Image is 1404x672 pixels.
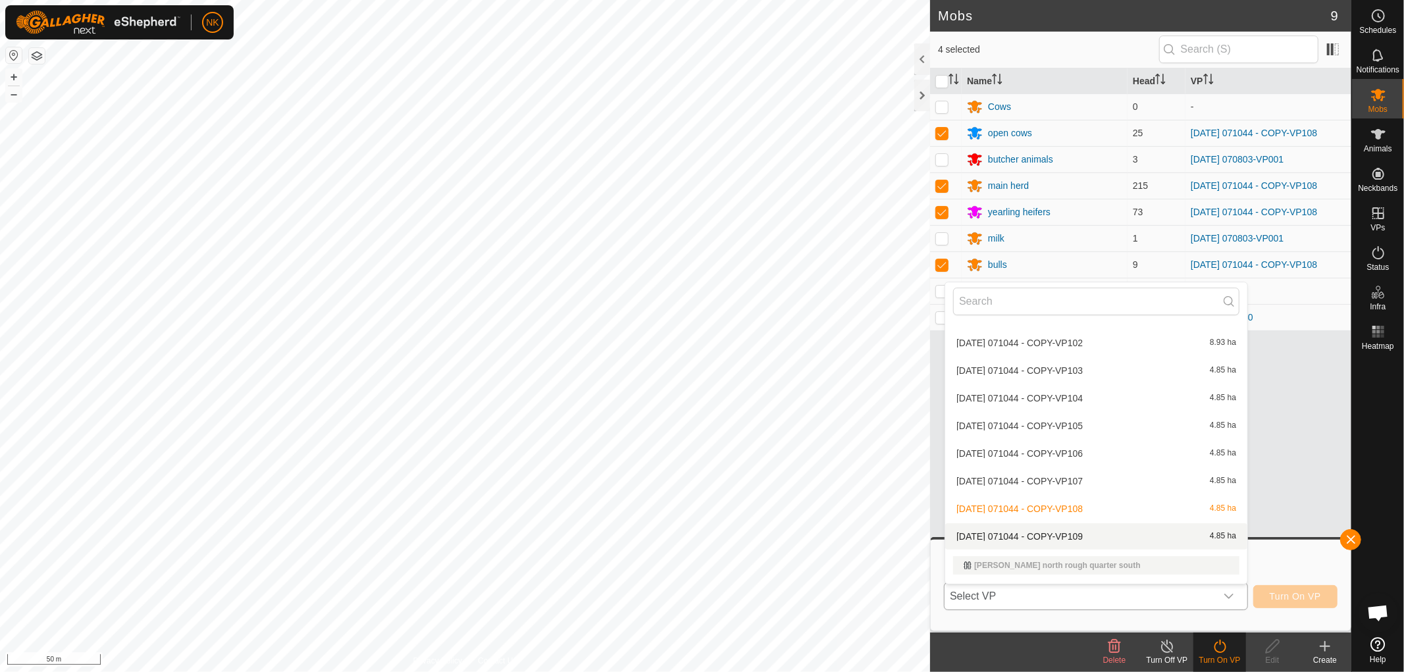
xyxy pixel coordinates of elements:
[956,504,1083,513] span: [DATE] 071044 - COPY-VP108
[949,76,959,86] p-sorticon: Activate to sort
[6,86,22,102] button: –
[1366,263,1389,271] span: Status
[1210,421,1236,430] span: 4.85 ha
[1368,105,1388,113] span: Mobs
[1133,154,1138,165] span: 3
[1191,128,1317,138] a: [DATE] 071044 - COPY-VP108
[1364,145,1392,153] span: Animals
[413,655,463,667] a: Privacy Policy
[478,655,517,667] a: Contact Us
[988,205,1051,219] div: yearling heifers
[1370,656,1386,663] span: Help
[1185,93,1351,120] td: -
[945,357,1247,384] li: 2025-08-13 071044 - COPY-VP103
[1191,233,1284,244] a: [DATE] 070803-VP001
[1133,128,1143,138] span: 25
[956,449,1083,458] span: [DATE] 071044 - COPY-VP106
[206,16,219,30] span: NK
[992,76,1002,86] p-sorticon: Activate to sort
[988,100,1011,114] div: Cows
[1210,477,1236,486] span: 4.85 ha
[945,581,1247,607] li: 2025-08-13 071044 - COPY
[1133,233,1138,244] span: 1
[945,385,1247,411] li: 2025-08-13 071044 - COPY-VP104
[1210,504,1236,513] span: 4.85 ha
[945,496,1247,522] li: 2025-08-13 071044 - COPY-VP108
[1191,180,1317,191] a: [DATE] 071044 - COPY-VP108
[1185,278,1351,304] td: -
[1191,259,1317,270] a: [DATE] 071044 - COPY-VP108
[1246,654,1299,666] div: Edit
[988,179,1029,193] div: main herd
[1210,338,1236,348] span: 8.93 ha
[953,288,1239,315] input: Search
[1210,366,1236,375] span: 4.85 ha
[1191,312,1253,323] a: [DATE] 091140
[1210,449,1236,458] span: 4.85 ha
[1253,585,1338,608] button: Turn On VP
[1159,36,1318,63] input: Search (S)
[1103,656,1126,665] span: Delete
[956,421,1083,430] span: [DATE] 071044 - COPY-VP105
[945,468,1247,494] li: 2025-08-13 071044 - COPY-VP107
[1203,76,1214,86] p-sorticon: Activate to sort
[988,232,1004,246] div: milk
[945,523,1247,550] li: 2025-08-13 071044 - COPY-VP109
[956,394,1083,403] span: [DATE] 071044 - COPY-VP104
[945,413,1247,439] li: 2025-08-13 071044 - COPY-VP105
[1133,259,1138,270] span: 9
[1370,303,1386,311] span: Infra
[956,477,1083,486] span: [DATE] 071044 - COPY-VP107
[1133,207,1143,217] span: 73
[1185,68,1351,94] th: VP
[29,48,45,64] button: Map Layers
[988,126,1032,140] div: open cows
[1270,591,1321,602] span: Turn On VP
[945,440,1247,467] li: 2025-08-13 071044 - COPY-VP106
[938,8,1331,24] h2: Mobs
[956,532,1083,541] span: [DATE] 071044 - COPY-VP109
[956,338,1083,348] span: [DATE] 071044 - COPY-VP102
[1155,76,1166,86] p-sorticon: Activate to sort
[1216,583,1242,609] div: dropdown trigger
[962,68,1128,94] th: Name
[956,366,1083,375] span: [DATE] 071044 - COPY-VP103
[1210,532,1236,541] span: 4.85 ha
[964,561,1229,569] div: [PERSON_NAME] north rough quarter south
[1370,224,1385,232] span: VPs
[1210,394,1236,403] span: 4.85 ha
[1362,342,1394,350] span: Heatmap
[1128,68,1185,94] th: Head
[938,43,1159,57] span: 4 selected
[1299,654,1351,666] div: Create
[1193,654,1246,666] div: Turn On VP
[1133,101,1138,112] span: 0
[1133,180,1148,191] span: 215
[1191,207,1317,217] a: [DATE] 071044 - COPY-VP108
[945,330,1247,356] li: 2025-08-13 071044 - COPY-VP102
[988,258,1007,272] div: bulls
[1358,184,1397,192] span: Neckbands
[945,583,1216,609] span: Select VP
[1359,593,1398,633] a: Open chat
[6,69,22,85] button: +
[1141,654,1193,666] div: Turn Off VP
[1357,66,1399,74] span: Notifications
[1359,26,1396,34] span: Schedules
[6,47,22,63] button: Reset Map
[1191,154,1284,165] a: [DATE] 070803-VP001
[1352,632,1404,669] a: Help
[1331,6,1338,26] span: 9
[16,11,180,34] img: Gallagher Logo
[988,153,1053,167] div: butcher animals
